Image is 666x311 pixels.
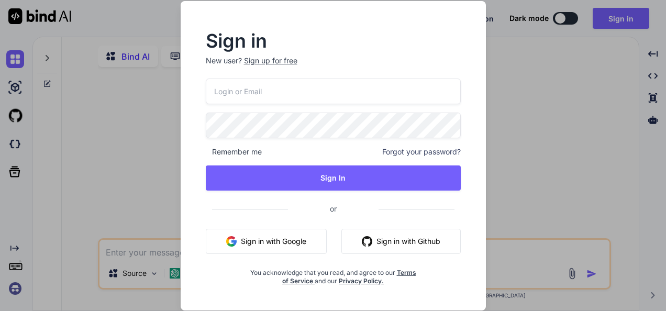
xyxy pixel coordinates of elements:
span: or [288,196,379,221]
input: Login or Email [206,79,461,104]
img: google [226,236,237,247]
div: You acknowledge that you read, and agree to our and our [248,262,418,285]
button: Sign in with Google [206,229,327,254]
div: Sign up for free [244,55,297,66]
a: Terms of Service [282,269,416,285]
a: Privacy Policy. [339,277,384,285]
h2: Sign in [206,32,461,49]
button: Sign in with Github [341,229,461,254]
span: Remember me [206,147,262,157]
img: github [362,236,372,247]
span: Forgot your password? [382,147,461,157]
button: Sign In [206,165,461,191]
p: New user? [206,55,461,79]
